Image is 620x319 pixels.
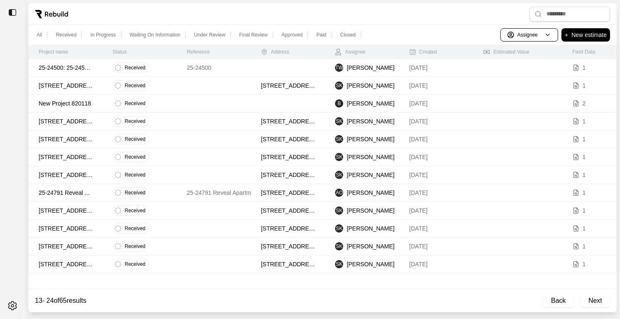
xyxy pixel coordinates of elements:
button: Assignee [500,28,558,42]
p: Received [125,64,145,71]
div: Field Data [573,49,595,55]
p: [STREET_ADDRESS] [39,153,93,161]
p: All [37,32,42,38]
p: [DATE] [409,99,463,108]
p: [STREET_ADDRESS] [39,242,93,250]
span: SK [335,135,343,143]
p: [PERSON_NAME] [347,224,394,233]
p: [DATE] [409,64,463,72]
p: Received [125,82,145,89]
td: [STREET_ADDRESS] [251,166,325,184]
p: [PERSON_NAME] [347,117,394,125]
p: [PERSON_NAME] [347,206,394,215]
p: [DATE] [409,135,463,143]
p: Received [125,172,145,178]
p: 1 [583,153,586,161]
span: B [335,99,343,108]
div: Reference [187,49,209,55]
p: Received [125,243,145,250]
p: Received [125,189,145,196]
p: Under Review [194,32,225,38]
p: 1 [583,260,586,268]
td: [STREET_ADDRESS] [251,220,325,238]
p: In Progress [90,32,116,38]
td: [STREET_ADDRESS] [251,130,325,148]
span: SK [335,171,343,179]
p: 2 [583,99,586,108]
p: [PERSON_NAME] [347,242,394,250]
div: Status [113,49,127,55]
p: Received [125,118,145,125]
p: [PERSON_NAME] [347,135,394,143]
p: Received [125,100,145,107]
p: [PERSON_NAME] [347,153,394,161]
button: Next [581,294,610,307]
span: TW [335,64,343,72]
td: [STREET_ADDRESS] [251,255,325,273]
p: [PERSON_NAME] [347,81,394,90]
p: [STREET_ADDRESS] [39,206,93,215]
p: Received [125,136,145,142]
p: 1 [583,117,586,125]
span: SK [335,260,343,268]
p: [PERSON_NAME] [347,171,394,179]
img: toggle sidebar [8,8,17,17]
p: Received [125,261,145,267]
p: [DATE] [409,153,463,161]
p: [DATE] [409,206,463,215]
p: 1 [583,81,586,90]
p: [DATE] [409,224,463,233]
div: Project name [39,49,68,55]
td: [STREET_ADDRESS] [251,148,325,166]
td: [STREET_ADDRESS] [251,184,325,202]
p: Assignee [517,32,538,38]
button: +New estimate [561,28,610,42]
p: + [565,30,568,40]
p: Received [125,207,145,214]
span: AO [335,189,343,197]
p: Received [125,154,145,160]
p: 13 - 24 of 65 results [35,296,86,306]
td: [STREET_ADDRESS] [251,113,325,130]
span: SK [335,242,343,250]
p: New estimate [571,30,607,40]
div: Estimated Value [483,49,529,55]
p: 25-24791 Reveal Apartments 1085 [187,189,241,197]
p: [PERSON_NAME] [347,260,394,268]
div: Address [261,49,289,55]
p: 1 [583,224,586,233]
p: [STREET_ADDRESS] [39,260,93,268]
p: [PERSON_NAME] [347,189,394,197]
p: [PERSON_NAME] [347,64,394,72]
p: [DATE] [409,117,463,125]
p: Approved [281,32,303,38]
p: 1 [583,242,586,250]
td: [STREET_ADDRESS] [251,77,325,95]
p: Received [125,225,145,232]
p: 1 [583,64,586,72]
p: [DATE] [409,171,463,179]
p: [DATE] [409,189,463,197]
button: Back [543,294,574,307]
div: Created [409,49,437,55]
span: SK [335,224,343,233]
p: [STREET_ADDRESS] [39,171,93,179]
p: New Project 820118 [39,99,93,108]
p: Waiting On Information [130,32,180,38]
p: [STREET_ADDRESS] [39,81,93,90]
p: [DATE] [409,81,463,90]
p: [PERSON_NAME] [347,99,394,108]
p: Closed [340,32,356,38]
p: 1 [583,171,586,179]
p: 25-24791 Reveal Apartments 1085: [STREET_ADDRESS][US_STATE] [39,189,93,197]
td: [STREET_ADDRESS] [251,202,325,220]
p: [STREET_ADDRESS] [39,117,93,125]
p: Final Review [239,32,268,38]
p: [DATE] [409,260,463,268]
img: Rebuild [35,10,68,18]
p: 1 [583,206,586,215]
span: SK [335,206,343,215]
p: 1 [583,135,586,143]
p: [STREET_ADDRESS] [39,224,93,233]
p: 1 [583,189,586,197]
